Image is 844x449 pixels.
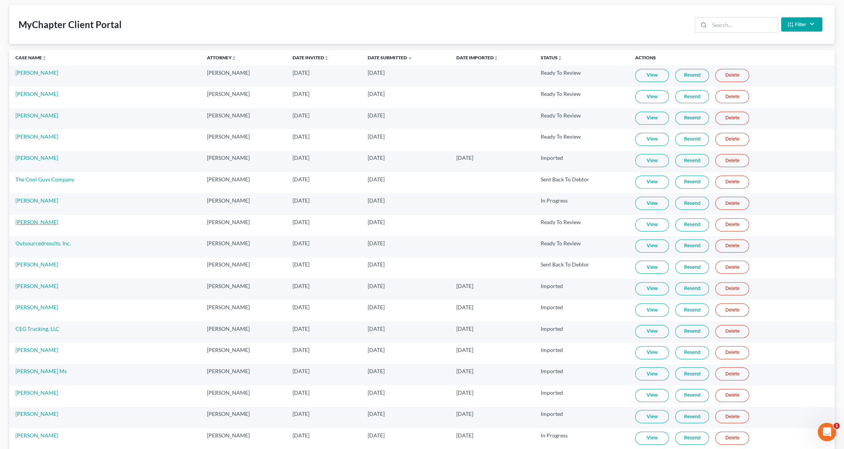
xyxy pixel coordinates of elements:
[675,176,709,189] a: Resend
[535,364,629,385] td: Imported
[15,176,74,183] a: The Cool Guys Company
[535,343,629,364] td: Imported
[675,133,709,146] a: Resend
[675,261,709,274] a: Resend
[635,197,669,210] a: View
[635,112,669,125] a: View
[456,283,473,289] span: [DATE]
[201,364,286,385] td: [PERSON_NAME]
[675,69,709,82] a: Resend
[715,367,749,380] a: Delete
[15,368,67,374] a: [PERSON_NAME] Ms
[675,389,709,402] a: Resend
[715,218,749,231] a: Delete
[635,90,669,103] a: View
[293,240,309,246] span: [DATE]
[715,176,749,189] a: Delete
[15,133,58,140] a: [PERSON_NAME]
[368,176,385,183] span: [DATE]
[201,258,286,279] td: [PERSON_NAME]
[15,55,47,60] a: Case Nameunfold_more
[715,112,749,125] a: Delete
[675,240,709,253] a: Resend
[201,300,286,321] td: [PERSON_NAME]
[324,56,329,60] i: unfold_more
[293,432,309,439] span: [DATE]
[635,154,669,167] a: View
[368,90,385,97] span: [DATE]
[535,87,629,108] td: Ready To Review
[201,322,286,343] td: [PERSON_NAME]
[232,56,236,60] i: unfold_more
[675,346,709,359] a: Resend
[675,154,709,167] a: Resend
[635,367,669,380] a: View
[201,215,286,236] td: [PERSON_NAME]
[15,261,58,268] a: [PERSON_NAME]
[715,261,749,274] a: Delete
[368,325,385,332] span: [DATE]
[368,389,385,396] span: [DATE]
[368,154,385,161] span: [DATE]
[635,282,669,295] a: View
[293,90,309,97] span: [DATE]
[715,133,749,146] a: Delete
[535,322,629,343] td: Imported
[715,346,749,359] a: Delete
[201,108,286,129] td: [PERSON_NAME]
[635,240,669,253] a: View
[675,112,709,125] a: Resend
[675,218,709,231] a: Resend
[715,197,749,210] a: Delete
[293,304,309,310] span: [DATE]
[293,133,309,140] span: [DATE]
[834,423,840,429] span: 1
[715,282,749,295] a: Delete
[201,236,286,257] td: [PERSON_NAME]
[15,240,71,246] a: Outsourcedresults, Inc.
[201,65,286,87] td: [PERSON_NAME]
[368,112,385,119] span: [DATE]
[635,261,669,274] a: View
[535,129,629,151] td: Ready To Review
[635,218,669,231] a: View
[293,112,309,119] span: [DATE]
[201,172,286,193] td: [PERSON_NAME]
[15,432,58,439] a: [PERSON_NAME]
[207,55,236,60] a: Attorneyunfold_more
[456,154,473,161] span: [DATE]
[293,154,309,161] span: [DATE]
[293,176,309,183] span: [DATE]
[15,347,58,353] a: [PERSON_NAME]
[675,197,709,210] a: Resend
[781,17,822,32] button: Filter
[293,197,309,204] span: [DATE]
[535,172,629,193] td: Sent Back To Debtor
[535,151,629,172] td: Imported
[635,69,669,82] a: View
[715,325,749,338] a: Delete
[293,410,309,417] span: [DATE]
[456,389,473,396] span: [DATE]
[201,279,286,300] td: [PERSON_NAME]
[675,90,709,103] a: Resend
[201,129,286,151] td: [PERSON_NAME]
[368,69,385,76] span: [DATE]
[715,432,749,445] a: Delete
[15,112,58,119] a: [PERSON_NAME]
[293,389,309,396] span: [DATE]
[635,389,669,402] a: View
[715,154,749,167] a: Delete
[293,325,309,332] span: [DATE]
[456,347,473,353] span: [DATE]
[201,87,286,108] td: [PERSON_NAME]
[635,410,669,423] a: View
[494,56,498,60] i: unfold_more
[535,279,629,300] td: Imported
[42,56,47,60] i: unfold_more
[201,385,286,407] td: [PERSON_NAME]
[18,18,122,31] div: MyChapter Client Portal
[535,193,629,214] td: In Progress
[368,261,385,268] span: [DATE]
[535,258,629,279] td: Sent Back To Debtor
